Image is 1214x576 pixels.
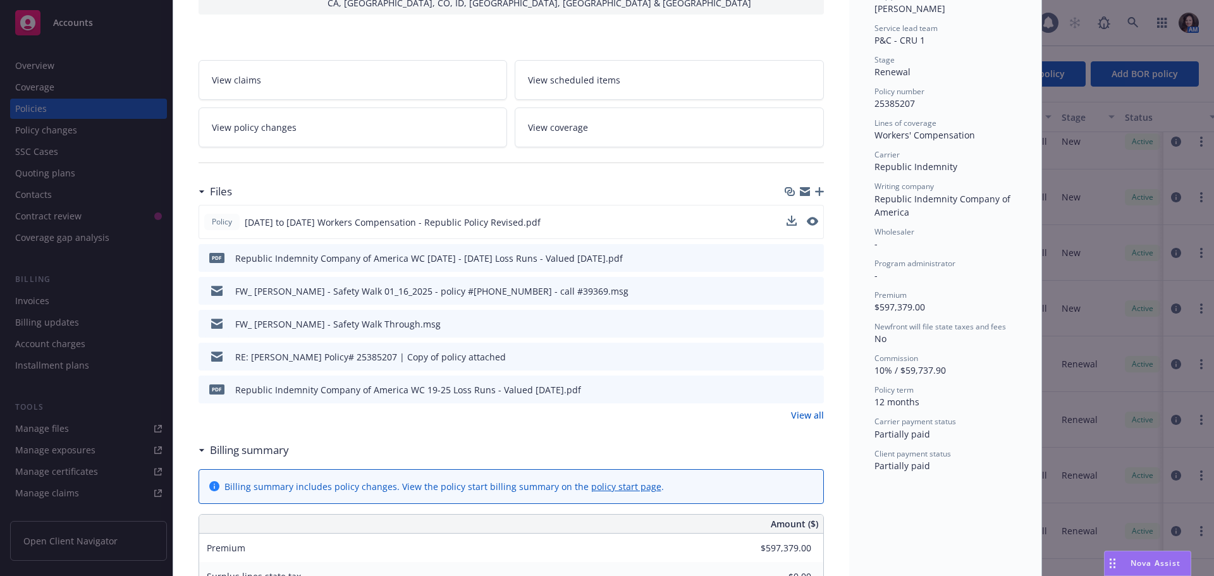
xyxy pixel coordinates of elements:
[874,23,938,34] span: Service lead team
[235,252,623,265] div: Republic Indemnity Company of America WC [DATE] - [DATE] Loss Runs - Valued [DATE].pdf
[199,60,508,100] a: View claims
[515,107,824,147] a: View coverage
[1131,558,1180,568] span: Nova Assist
[199,442,289,458] div: Billing summary
[209,216,235,228] span: Policy
[787,383,797,396] button: download file
[874,301,925,313] span: $597,379.00
[874,54,895,65] span: Stage
[210,442,289,458] h3: Billing summary
[874,34,925,46] span: P&C - CRU 1
[1104,551,1191,576] button: Nova Assist
[807,350,819,364] button: preview file
[737,538,819,557] input: 0.00
[874,161,957,173] span: Republic Indemnity
[787,252,797,265] button: download file
[528,121,588,134] span: View coverage
[874,193,1013,218] span: Republic Indemnity Company of America
[771,517,818,530] span: Amount ($)
[874,384,914,395] span: Policy term
[591,481,661,493] a: policy start page
[245,216,541,229] span: [DATE] to [DATE] Workers Compensation - Republic Policy Revised.pdf
[235,383,581,396] div: Republic Indemnity Company of America WC 19-25 Loss Runs - Valued [DATE].pdf
[807,216,818,229] button: preview file
[874,353,918,364] span: Commission
[807,383,819,396] button: preview file
[874,416,956,427] span: Carrier payment status
[874,86,924,97] span: Policy number
[207,542,245,554] span: Premium
[874,258,955,269] span: Program administrator
[874,181,934,192] span: Writing company
[874,396,919,408] span: 12 months
[209,253,224,262] span: pdf
[874,97,915,109] span: 25385207
[787,216,797,226] button: download file
[807,252,819,265] button: preview file
[807,317,819,331] button: preview file
[874,66,910,78] span: Renewal
[874,238,878,250] span: -
[874,118,936,128] span: Lines of coverage
[199,183,232,200] div: Files
[209,384,224,394] span: pdf
[528,73,620,87] span: View scheduled items
[874,226,914,237] span: Wholesaler
[874,448,951,459] span: Client payment status
[235,317,441,331] div: FW_ [PERSON_NAME] - Safety Walk Through.msg
[874,460,930,472] span: Partially paid
[807,285,819,298] button: preview file
[787,350,797,364] button: download file
[515,60,824,100] a: View scheduled items
[874,3,945,15] span: [PERSON_NAME]
[199,107,508,147] a: View policy changes
[874,290,907,300] span: Premium
[874,321,1006,332] span: Newfront will file state taxes and fees
[235,350,506,364] div: RE: [PERSON_NAME] Policy# 25385207 | Copy of policy attached
[235,285,628,298] div: FW_ [PERSON_NAME] - Safety Walk 01_16_2025 - policy #[PHONE_NUMBER] - call #39369.msg
[224,480,664,493] div: Billing summary includes policy changes. View the policy start billing summary on the .
[210,183,232,200] h3: Files
[787,216,797,229] button: download file
[1105,551,1120,575] div: Drag to move
[807,217,818,226] button: preview file
[874,149,900,160] span: Carrier
[212,121,297,134] span: View policy changes
[874,269,878,281] span: -
[212,73,261,87] span: View claims
[787,285,797,298] button: download file
[874,333,886,345] span: No
[874,428,930,440] span: Partially paid
[874,129,975,141] span: Workers' Compensation
[787,317,797,331] button: download file
[791,408,824,422] a: View all
[874,364,946,376] span: 10% / $59,737.90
